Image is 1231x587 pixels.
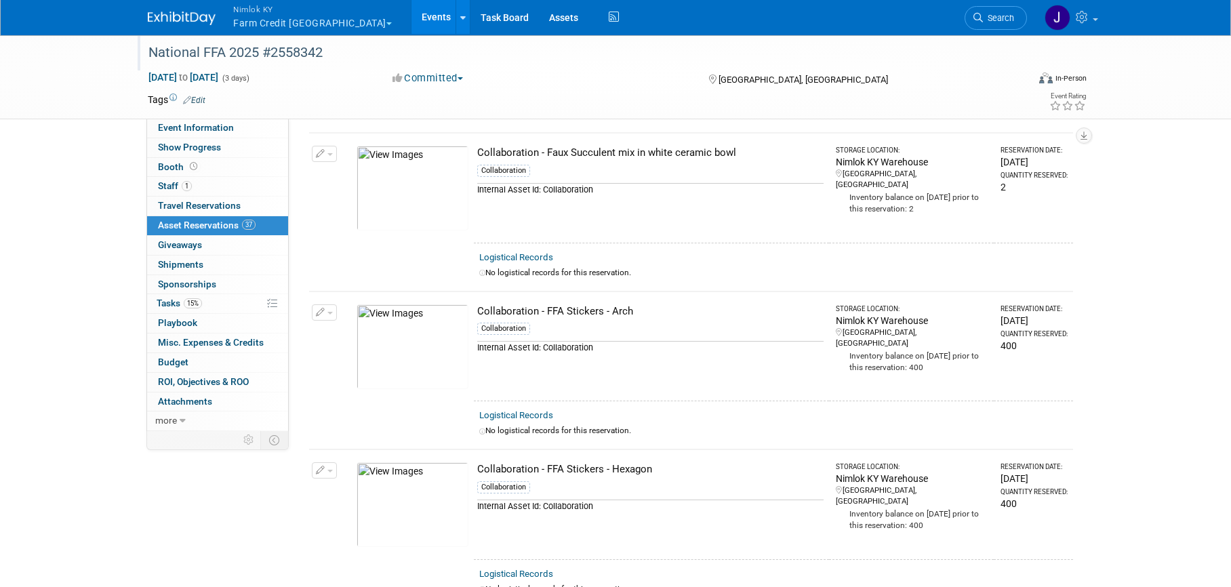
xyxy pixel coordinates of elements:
[158,220,256,230] span: Asset Reservations
[477,323,530,335] div: Collaboration
[1001,146,1068,155] div: Reservation Date:
[1001,497,1068,510] div: 400
[158,279,216,289] span: Sponsorships
[177,72,190,83] span: to
[233,2,392,16] span: Nimlok KY
[182,181,192,191] span: 1
[237,431,261,449] td: Personalize Event Tab Strip
[479,425,1068,437] div: No logistical records for this reservation.
[147,256,288,275] a: Shipments
[147,392,288,411] a: Attachments
[148,71,219,83] span: [DATE] [DATE]
[158,376,249,387] span: ROI, Objectives & ROO
[147,236,288,255] a: Giveaways
[158,317,197,328] span: Playbook
[158,239,202,250] span: Giveaways
[477,165,530,177] div: Collaboration
[147,119,288,138] a: Event Information
[477,462,824,477] div: Collaboration - FFA Stickers - Hexagon
[158,337,264,348] span: Misc. Expenses & Credits
[147,197,288,216] a: Travel Reservations
[147,294,288,313] a: Tasks15%
[357,304,468,389] img: View Images
[1001,314,1068,327] div: [DATE]
[357,462,468,547] img: View Images
[1001,462,1068,472] div: Reservation Date:
[836,190,988,215] div: Inventory balance on [DATE] prior to this reservation: 2
[719,75,888,85] span: [GEOGRAPHIC_DATA], [GEOGRAPHIC_DATA]
[1055,73,1087,83] div: In-Person
[158,142,221,153] span: Show Progress
[147,177,288,196] a: Staff1
[148,93,205,106] td: Tags
[836,349,988,373] div: Inventory balance on [DATE] prior to this reservation: 400
[836,314,988,327] div: Nimlok KY Warehouse
[148,12,216,25] img: ExhibitDay
[836,304,988,314] div: Storage Location:
[242,220,256,230] span: 37
[158,396,212,407] span: Attachments
[1001,472,1068,485] div: [DATE]
[147,158,288,177] a: Booth
[158,161,200,172] span: Booth
[477,500,824,512] div: Internal Asset Id: Collaboration
[1001,180,1068,194] div: 2
[183,96,205,105] a: Edit
[1045,5,1070,31] img: Jamie Dunn
[155,415,177,426] span: more
[1001,304,1068,314] div: Reservation Date:
[157,298,202,308] span: Tasks
[965,6,1027,30] a: Search
[147,314,288,333] a: Playbook
[1001,171,1068,180] div: Quantity Reserved:
[1049,93,1086,100] div: Event Rating
[144,41,1007,65] div: National FFA 2025 #2558342
[983,13,1014,23] span: Search
[477,146,824,160] div: Collaboration - Faux Succulent mix in white ceramic bowl
[477,183,824,196] div: Internal Asset Id: Collaboration
[147,411,288,430] a: more
[836,462,988,472] div: Storage Location:
[836,507,988,531] div: Inventory balance on [DATE] prior to this reservation: 400
[477,481,530,493] div: Collaboration
[836,485,988,507] div: [GEOGRAPHIC_DATA], [GEOGRAPHIC_DATA]
[947,70,1087,91] div: Event Format
[158,259,203,270] span: Shipments
[836,472,988,485] div: Nimlok KY Warehouse
[479,267,1068,279] div: No logistical records for this reservation.
[158,180,192,191] span: Staff
[1001,487,1068,497] div: Quantity Reserved:
[836,327,988,349] div: [GEOGRAPHIC_DATA], [GEOGRAPHIC_DATA]
[836,146,988,155] div: Storage Location:
[187,161,200,171] span: Booth not reserved yet
[1039,73,1053,83] img: Format-Inperson.png
[158,200,241,211] span: Travel Reservations
[147,275,288,294] a: Sponsorships
[836,169,988,190] div: [GEOGRAPHIC_DATA], [GEOGRAPHIC_DATA]
[1001,339,1068,352] div: 400
[158,122,234,133] span: Event Information
[147,216,288,235] a: Asset Reservations37
[147,353,288,372] a: Budget
[357,146,468,230] img: View Images
[477,304,824,319] div: Collaboration - FFA Stickers - Arch
[158,357,188,367] span: Budget
[261,431,289,449] td: Toggle Event Tabs
[147,373,288,392] a: ROI, Objectives & ROO
[147,138,288,157] a: Show Progress
[836,155,988,169] div: Nimlok KY Warehouse
[1001,329,1068,339] div: Quantity Reserved:
[184,298,202,308] span: 15%
[479,569,553,579] a: Logistical Records
[388,71,468,85] button: Committed
[479,410,553,420] a: Logistical Records
[147,333,288,352] a: Misc. Expenses & Credits
[221,74,249,83] span: (3 days)
[1001,155,1068,169] div: [DATE]
[477,341,824,354] div: Internal Asset Id: Collaboration
[479,252,553,262] a: Logistical Records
